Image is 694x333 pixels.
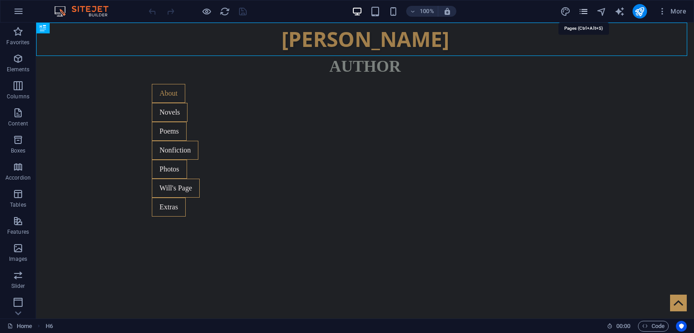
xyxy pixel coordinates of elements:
span: Click to select. Double-click to edit [46,321,53,332]
button: Usercentrics [676,321,687,332]
p: Slider [11,282,25,290]
i: Publish [634,6,645,17]
p: Boxes [11,147,26,154]
button: design [560,6,571,17]
h6: 100% [420,6,434,17]
button: pages [578,6,589,17]
i: Reload page [220,6,230,17]
p: Elements [7,66,30,73]
h6: Session time [607,321,631,332]
button: publish [633,4,647,18]
button: navigator [596,6,607,17]
p: Favorites [6,39,29,46]
button: text_generator [614,6,625,17]
button: reload [219,6,230,17]
button: Code [638,321,669,332]
i: On resize automatically adjust zoom level to fit chosen device. [443,7,451,15]
i: AI Writer [614,6,625,17]
img: Editor Logo [52,6,120,17]
i: Navigator [596,6,607,17]
p: Content [8,120,28,127]
nav: breadcrumb [46,321,53,332]
span: More [658,7,686,16]
button: 100% [406,6,438,17]
span: 00 00 [616,321,630,332]
a: Click to cancel selection. Double-click to open Pages [7,321,32,332]
span: Code [642,321,665,332]
button: More [654,4,690,18]
button: Click here to leave preview mode and continue editing [201,6,212,17]
p: Accordion [5,174,31,181]
p: Images [9,255,28,263]
span: : [623,323,624,329]
p: Features [7,228,29,236]
p: Tables [10,201,26,208]
i: Design (Ctrl+Alt+Y) [560,6,571,17]
p: Columns [7,93,29,100]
